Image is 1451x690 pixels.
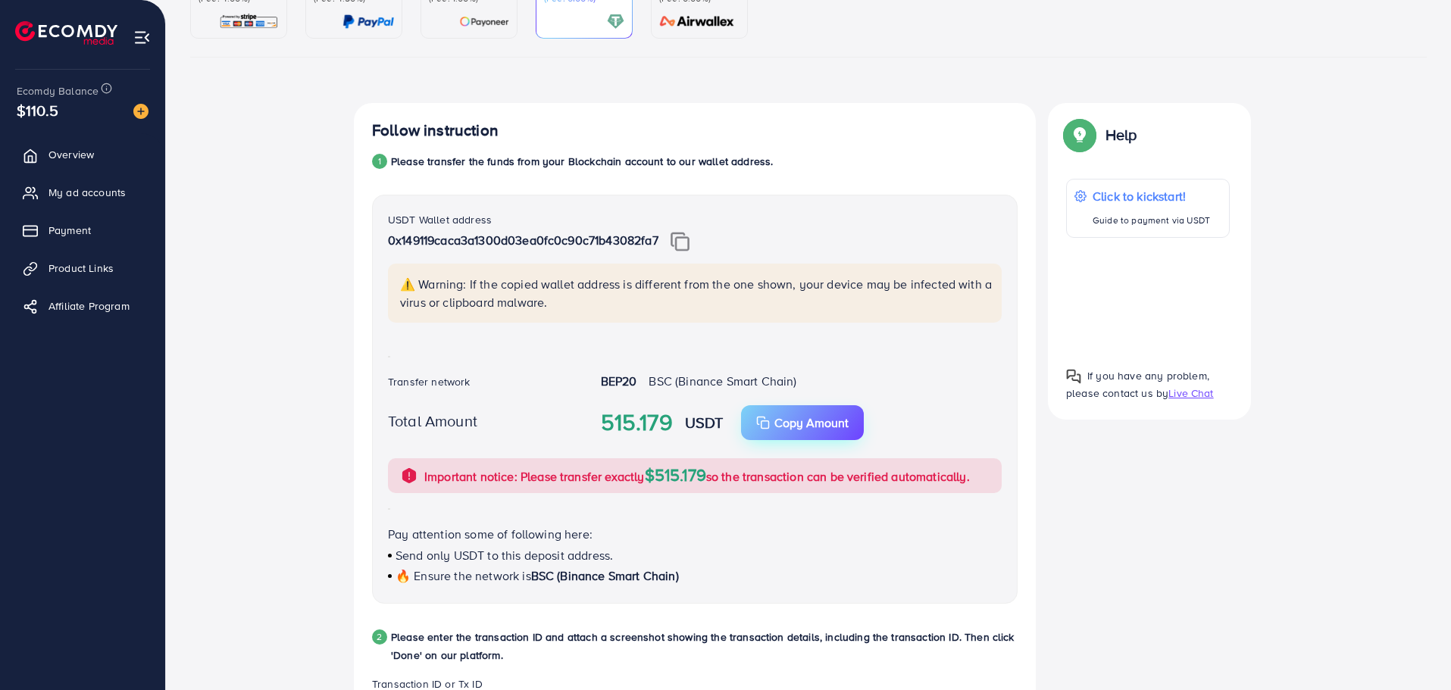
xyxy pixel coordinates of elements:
img: alert [400,467,418,485]
a: My ad accounts [11,177,154,208]
a: Affiliate Program [11,291,154,321]
span: $515.179 [645,463,706,486]
img: img [671,232,690,251]
img: card [459,13,509,30]
img: logo [15,21,117,45]
span: Payment [48,223,91,238]
iframe: Chat [1387,622,1440,679]
span: 🔥 Ensure the network is [396,567,531,584]
p: ⚠️ Warning: If the copied wallet address is different from the one shown, your device may be infe... [400,275,993,311]
div: 1 [372,154,387,169]
p: Copy Amount [774,414,849,432]
span: If you have any problem, please contact us by [1066,368,1209,401]
span: BSC (Binance Smart Chain) [531,567,679,584]
strong: USDT [685,411,724,433]
p: Please enter the transaction ID and attach a screenshot showing the transaction details, includin... [391,628,1018,664]
a: Overview [11,139,154,170]
label: USDT Wallet address [388,212,492,227]
div: 2 [372,629,387,645]
span: BSC (Binance Smart Chain) [649,373,796,389]
label: Total Amount [388,410,477,432]
span: My ad accounts [48,185,126,200]
img: card [607,13,624,30]
img: Popup guide [1066,121,1093,148]
strong: BEP20 [601,373,637,389]
img: Popup guide [1066,369,1081,384]
p: Important notice: Please transfer exactly so the transaction can be verified automatically. [424,466,970,485]
p: 0x149119caca3a1300d03ea0fc0c90c71b43082fa7 [388,231,1002,251]
label: Transfer network [388,374,471,389]
span: Overview [48,147,94,162]
span: $110.5 [17,99,58,121]
span: Ecomdy Balance [17,83,99,98]
span: Live Chat [1168,386,1213,401]
button: Copy Amount [741,405,864,440]
span: Affiliate Program [48,298,130,314]
p: Pay attention some of following here: [388,525,1002,543]
p: Guide to payment via USDT [1093,211,1210,229]
strong: 515.179 [601,406,673,439]
p: Send only USDT to this deposit address. [388,546,1002,564]
img: card [342,13,394,30]
img: menu [133,29,151,46]
span: Product Links [48,261,114,276]
p: Please transfer the funds from your Blockchain account to our wallet address. [391,152,773,170]
a: Product Links [11,253,154,283]
img: card [219,13,279,30]
img: card [655,13,740,30]
img: image [133,104,149,119]
a: Payment [11,215,154,245]
p: Help [1105,126,1137,144]
p: Click to kickstart! [1093,187,1210,205]
h4: Follow instruction [372,121,499,140]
